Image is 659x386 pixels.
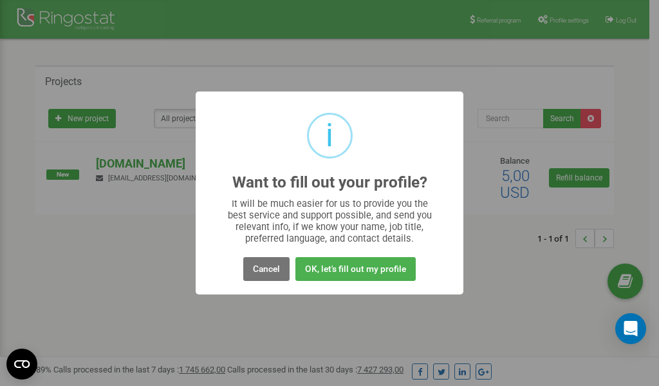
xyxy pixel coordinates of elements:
h2: Want to fill out your profile? [232,174,427,191]
button: Cancel [243,257,290,281]
button: Open CMP widget [6,349,37,380]
button: OK, let's fill out my profile [295,257,416,281]
div: Open Intercom Messenger [615,313,646,344]
div: i [326,115,333,157]
div: It will be much easier for us to provide you the best service and support possible, and send you ... [221,198,438,244]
